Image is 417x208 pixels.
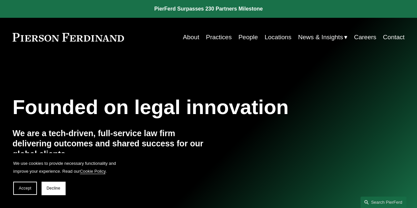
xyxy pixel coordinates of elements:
a: About [183,31,199,44]
a: People [238,31,258,44]
span: Accept [19,186,31,191]
span: Decline [46,186,60,191]
a: folder dropdown [298,31,347,44]
button: Decline [42,182,65,195]
a: Locations [264,31,291,44]
p: We use cookies to provide necessary functionality and improve your experience. Read our . [13,160,119,175]
a: Search this site [360,196,406,208]
h4: We are a tech-driven, full-service law firm delivering outcomes and shared success for our global... [13,128,209,160]
a: Careers [354,31,376,44]
button: Accept [13,182,37,195]
section: Cookie banner [7,153,125,201]
a: Practices [206,31,232,44]
h1: Founded on legal innovation [13,96,339,119]
a: Contact [383,31,405,44]
span: News & Insights [298,32,343,43]
a: Cookie Policy [80,169,105,174]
